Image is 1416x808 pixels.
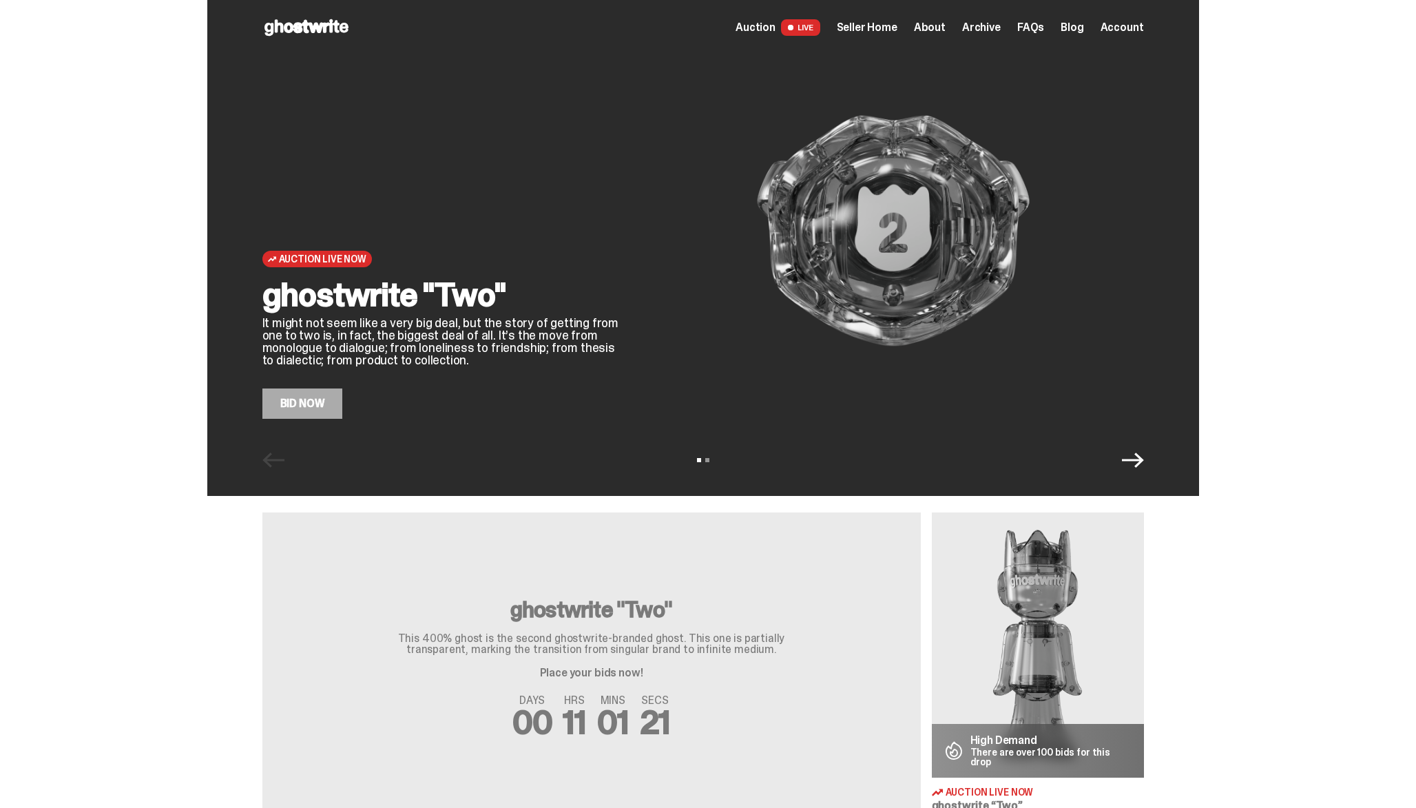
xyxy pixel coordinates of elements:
button: View slide 2 [705,458,709,462]
span: LIVE [781,19,820,36]
span: MINS [597,695,629,706]
p: There are over 100 bids for this drop [970,747,1133,767]
h2: ghostwrite "Two" [262,278,621,311]
p: High Demand [970,735,1133,746]
span: 01 [597,701,629,744]
button: View slide 1 [697,458,701,462]
a: Seller Home [837,22,897,33]
p: Place your bids now! [371,667,812,678]
a: About [914,22,946,33]
h3: ghostwrite "Two" [371,599,812,621]
span: Auction Live Now [279,253,366,265]
span: 21 [640,701,671,744]
a: Bid Now [262,389,343,419]
img: ghostwrite "Two" [643,43,1144,419]
span: DAYS [512,695,552,706]
a: FAQs [1017,22,1044,33]
span: Auction [736,22,775,33]
p: This 400% ghost is the second ghostwrite-branded ghost. This one is partially transparent, markin... [371,633,812,655]
a: Archive [962,22,1001,33]
span: 00 [512,701,552,744]
button: Next [1122,449,1144,471]
span: HRS [563,695,586,706]
span: SECS [640,695,671,706]
a: Account [1101,22,1144,33]
span: Auction Live Now [946,787,1034,797]
a: Blog [1061,22,1083,33]
a: Auction LIVE [736,19,820,36]
img: Two [932,512,1144,778]
p: It might not seem like a very big deal, but the story of getting from one to two is, in fact, the... [262,317,621,366]
span: 11 [563,701,586,744]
